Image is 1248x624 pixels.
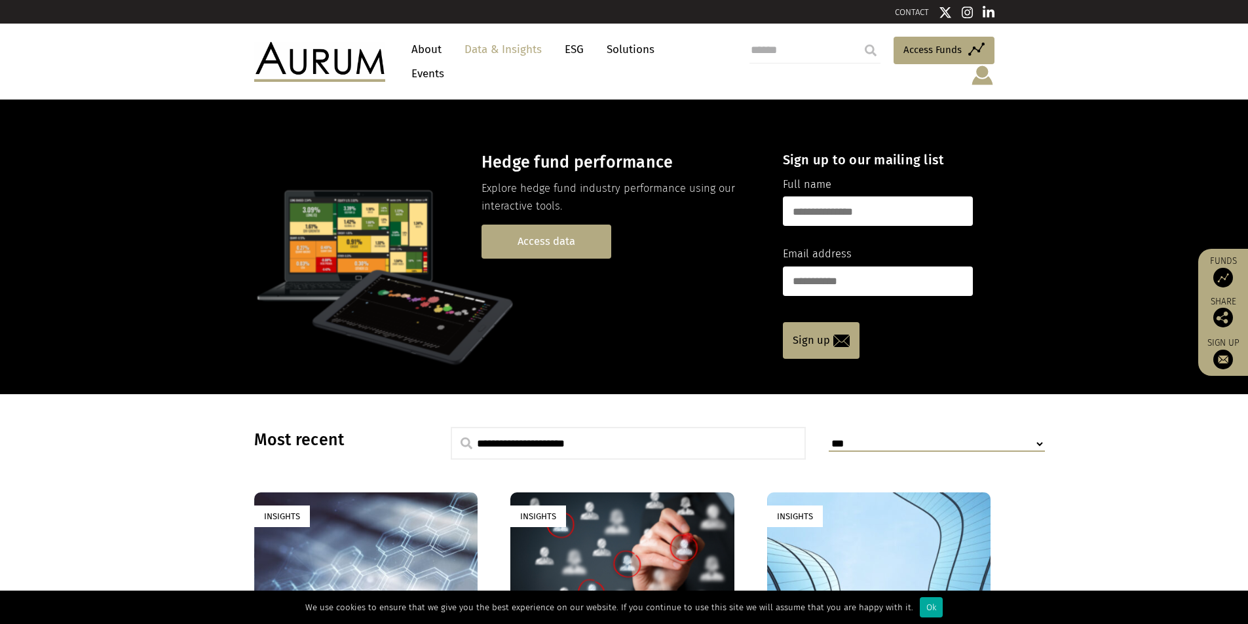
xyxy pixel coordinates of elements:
img: search.svg [461,437,472,449]
img: Linkedin icon [983,6,994,19]
a: Data & Insights [458,37,548,62]
a: Sign up [1205,337,1241,369]
label: Email address [783,246,852,263]
img: Twitter icon [939,6,952,19]
a: CONTACT [895,7,929,17]
h4: Sign up to our mailing list [783,152,973,168]
div: Insights [510,505,566,527]
a: Access Funds [894,37,994,64]
input: Submit [858,37,884,64]
div: Ok [920,597,943,617]
img: Instagram icon [962,6,974,19]
p: Explore hedge fund industry performance using our interactive tools. [482,180,760,215]
img: email-icon [833,335,850,347]
a: About [405,37,448,62]
img: Aurum [254,42,385,81]
h3: Hedge fund performance [482,153,760,172]
div: Insights [254,505,310,527]
a: Events [405,62,444,86]
a: Sign up [783,322,860,359]
img: account-icon.svg [970,64,994,86]
a: Funds [1205,255,1241,287]
div: Insights [767,505,823,527]
label: Full name [783,176,831,193]
div: Share [1205,297,1241,327]
h3: Most recent [254,430,418,450]
span: Access Funds [903,42,962,58]
a: ESG [558,37,590,62]
a: Access data [482,225,611,258]
img: Access Funds [1213,268,1233,287]
img: Share this post [1213,308,1233,327]
img: Sign up to our newsletter [1213,350,1233,369]
a: Solutions [600,37,661,62]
